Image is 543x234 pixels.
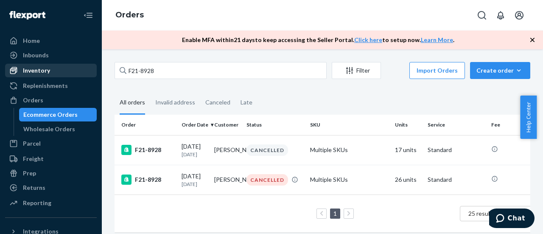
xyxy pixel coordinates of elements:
button: Filter [332,62,381,79]
button: Help Center [520,96,537,139]
td: [PERSON_NAME] [211,165,244,195]
button: Create order [470,62,530,79]
a: Ecommerce Orders [19,108,97,121]
button: Import Orders [409,62,465,79]
a: Orders [5,93,97,107]
td: Multiple SKUs [307,135,392,165]
iframe: Opens a widget where you can chat to one of our agents [489,209,535,230]
div: CANCELLED [246,174,288,186]
div: Replenishments [23,82,68,90]
button: Close Navigation [80,7,97,24]
a: Inbounds [5,48,97,62]
th: Order [115,115,178,135]
div: [DATE] [182,172,207,188]
a: Freight [5,152,97,166]
div: All orders [120,91,145,115]
div: Wholesale Orders [23,125,75,133]
a: Parcel [5,137,97,150]
div: Inventory [23,66,50,75]
a: Prep [5,166,97,180]
span: 25 results per page [468,210,520,217]
th: Status [243,115,307,135]
div: F21-8928 [121,145,175,155]
th: SKU [307,115,392,135]
div: Inbounds [23,51,49,59]
div: Ecommerce Orders [23,110,78,119]
a: Click here [354,36,382,43]
div: Late [241,91,252,113]
th: Order Date [178,115,211,135]
a: Inventory [5,64,97,77]
p: Standard [428,175,484,184]
a: Orders [115,10,144,20]
p: Standard [428,146,484,154]
td: Multiple SKUs [307,165,392,195]
div: F21-8928 [121,175,175,185]
div: Orders [23,96,43,104]
div: Reporting [23,199,51,207]
div: Filter [332,66,381,75]
div: Invalid address [155,91,195,113]
p: Enable MFA within 21 days to keep accessing the Seller Portal. to setup now. . [182,36,454,44]
div: Freight [23,155,44,163]
div: Prep [23,169,36,178]
button: Open notifications [492,7,509,24]
div: Customer [214,121,240,128]
div: [DATE] [182,142,207,158]
p: [DATE] [182,151,207,158]
div: Create order [476,66,524,75]
ol: breadcrumbs [109,3,151,28]
div: Parcel [23,139,41,148]
a: Home [5,34,97,48]
td: 17 units [392,135,424,165]
a: Returns [5,181,97,195]
a: Reporting [5,196,97,210]
a: Page 1 is your current page [332,210,339,217]
a: Replenishments [5,79,97,93]
th: Fee [488,115,539,135]
td: 26 units [392,165,424,195]
a: Wholesale Orders [19,122,97,136]
img: Flexport logo [9,11,45,20]
div: Canceled [205,91,230,113]
button: Open account menu [511,7,528,24]
td: [PERSON_NAME] [211,135,244,165]
p: [DATE] [182,180,207,188]
th: Service [424,115,488,135]
a: Learn More [421,36,453,43]
div: Returns [23,183,45,192]
input: Search orders [115,62,327,79]
button: Open Search Box [473,7,490,24]
th: Units [392,115,424,135]
div: CANCELLED [246,144,288,156]
div: Home [23,37,40,45]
